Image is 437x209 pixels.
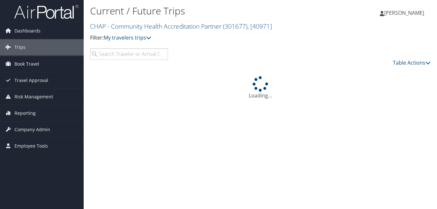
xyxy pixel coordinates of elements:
[90,22,272,31] a: CHAP - Community Health Accreditation Partner
[14,138,48,154] span: Employee Tools
[90,34,317,42] p: Filter:
[14,105,36,121] span: Reporting
[247,22,272,31] span: , [ 40971 ]
[14,56,39,72] span: Book Travel
[393,59,431,66] a: Table Actions
[14,4,79,19] img: airportal-logo.png
[104,34,151,41] a: My travelers trips
[14,72,48,88] span: Travel Approval
[14,23,41,39] span: Dashboards
[14,89,53,105] span: Risk Management
[384,9,424,16] span: [PERSON_NAME]
[14,122,50,138] span: Company Admin
[90,76,431,99] div: Loading...
[380,3,431,23] a: [PERSON_NAME]
[223,22,247,31] span: ( 301677 )
[14,39,25,55] span: Trips
[90,48,168,60] input: Search Traveler or Arrival City
[90,4,317,18] h1: Current / Future Trips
